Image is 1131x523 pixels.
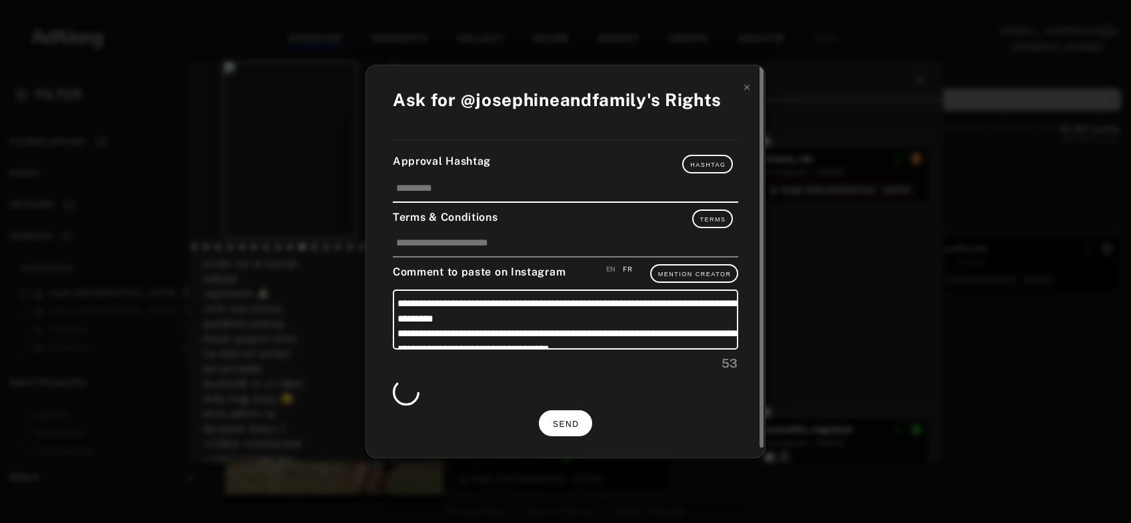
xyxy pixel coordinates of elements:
span: Mention Creator [658,271,732,278]
div: Approval Hashtag [393,153,738,173]
div: Comment to paste on Instagram [393,264,738,283]
button: Hashtag [682,155,733,173]
span: Terms [700,216,726,223]
button: Terms [692,209,734,228]
iframe: Chat Widget [1064,459,1131,523]
div: 53 [393,354,738,372]
span: Hashtag [690,161,726,168]
button: Mention Creator [650,264,738,283]
div: Save an english version of your comment [606,264,616,274]
div: Terms & Conditions [393,209,738,228]
div: Widget de chat [1064,459,1131,523]
div: Ask for @josephineandfamily's Rights [393,87,722,113]
div: Save an french version of your comment [623,264,632,274]
button: SEND [539,410,592,436]
span: SEND [553,420,579,429]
